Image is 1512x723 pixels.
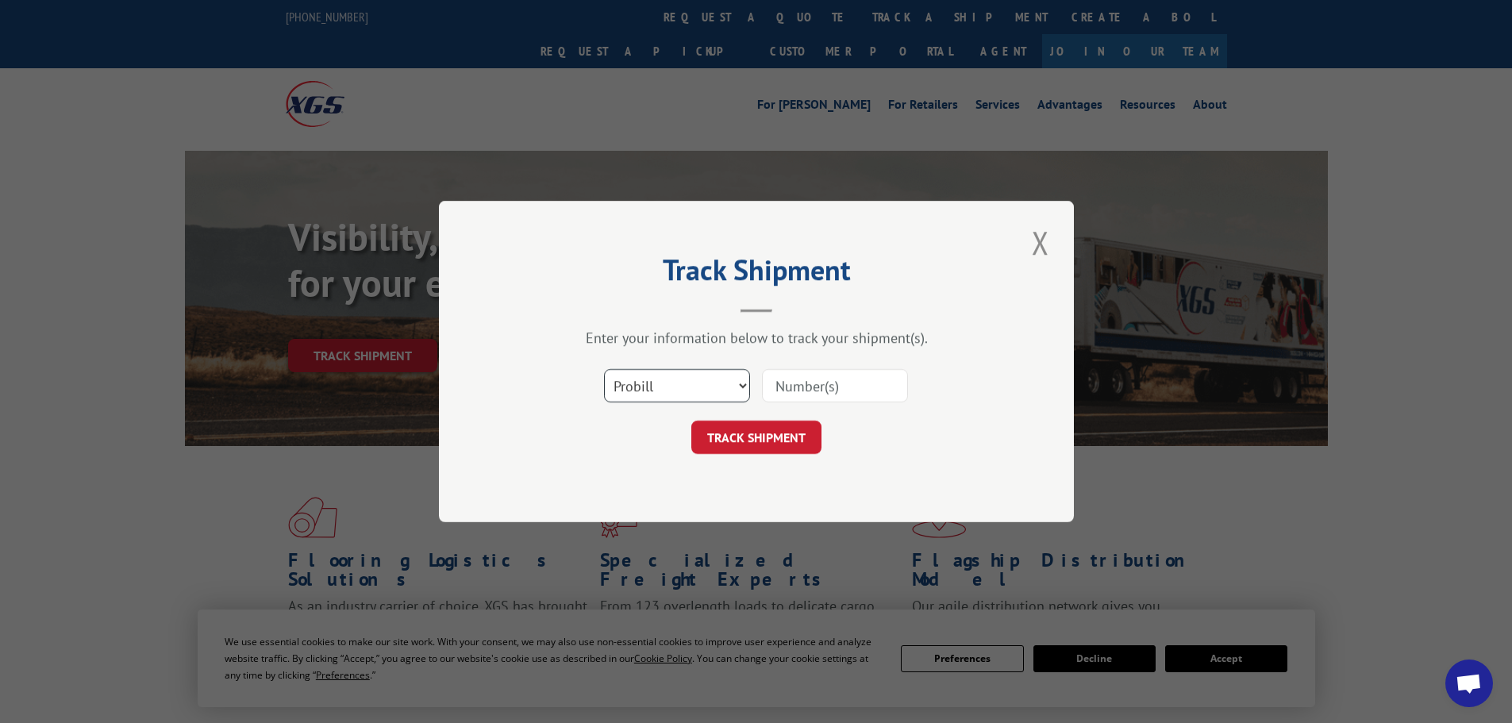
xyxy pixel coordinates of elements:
[518,259,995,289] h2: Track Shipment
[691,421,821,454] button: TRACK SHIPMENT
[1445,660,1493,707] a: Open chat
[762,369,908,402] input: Number(s)
[1027,221,1054,264] button: Close modal
[518,329,995,347] div: Enter your information below to track your shipment(s).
